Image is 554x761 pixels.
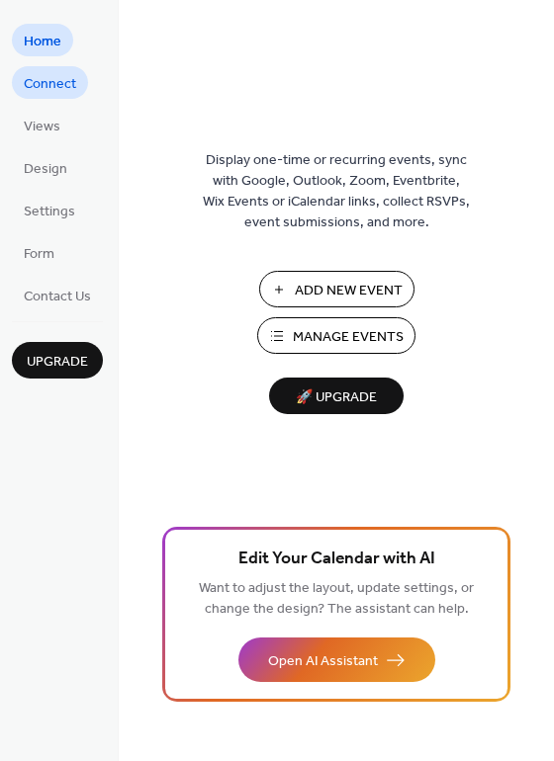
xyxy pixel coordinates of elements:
button: Open AI Assistant [238,637,435,682]
a: Home [12,24,73,56]
button: Manage Events [257,317,415,354]
span: Connect [24,74,76,95]
a: Views [12,109,72,141]
span: Upgrade [27,352,88,373]
span: Open AI Assistant [268,651,378,672]
span: Add New Event [295,281,403,301]
span: Contact Us [24,287,91,307]
span: Manage Events [293,327,404,348]
span: Design [24,159,67,180]
a: Contact Us [12,279,103,311]
button: 🚀 Upgrade [269,378,404,414]
button: Upgrade [12,342,103,379]
a: Design [12,151,79,184]
span: Home [24,32,61,52]
button: Add New Event [259,271,415,307]
span: Display one-time or recurring events, sync with Google, Outlook, Zoom, Eventbrite, Wix Events or ... [203,150,470,233]
span: Settings [24,202,75,222]
span: 🚀 Upgrade [281,384,392,411]
span: Edit Your Calendar with AI [238,546,435,573]
span: Form [24,244,54,265]
a: Form [12,236,66,269]
span: Views [24,117,60,137]
a: Connect [12,66,88,99]
span: Want to adjust the layout, update settings, or change the design? The assistant can help. [199,575,474,623]
a: Settings [12,194,87,226]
